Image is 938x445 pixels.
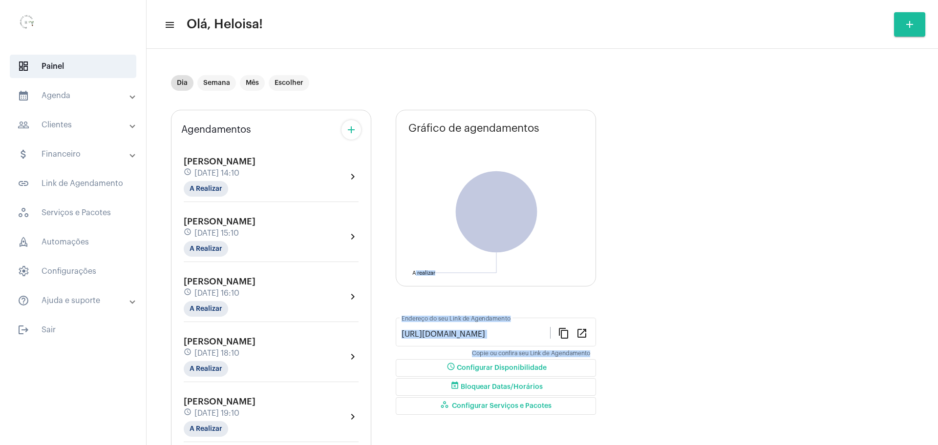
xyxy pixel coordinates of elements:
[194,229,239,238] span: [DATE] 15:10
[10,318,136,342] span: Sair
[10,172,136,195] span: Link de Agendamento
[347,231,359,243] mat-icon: chevron_right
[18,295,130,306] mat-panel-title: Ajuda e suporte
[345,124,357,136] mat-icon: add
[449,384,543,390] span: Bloquear Datas/Horários
[184,157,256,166] span: [PERSON_NAME]
[10,201,136,224] span: Serviços e Pacotes
[576,327,588,339] mat-icon: open_in_new
[347,171,359,182] mat-icon: chevron_right
[18,148,130,160] mat-panel-title: Financeiro
[184,337,256,346] span: [PERSON_NAME]
[10,230,136,254] span: Automações
[18,119,29,131] mat-icon: sidenav icon
[18,148,29,160] mat-icon: sidenav icon
[240,75,265,91] mat-chip: Mês
[402,330,550,339] input: Link
[184,301,228,317] mat-chip: A Realizar
[164,19,174,31] mat-icon: sidenav icon
[558,327,570,339] mat-icon: content_copy
[6,142,146,166] mat-expansion-panel-header: sidenav iconFinanceiro
[412,270,435,276] text: A realizar
[184,421,228,437] mat-chip: A Realizar
[18,324,29,336] mat-icon: sidenav icon
[6,289,146,312] mat-expansion-panel-header: sidenav iconAjuda e suporte
[8,5,47,44] img: 0d939d3e-dcd2-0964-4adc-7f8e0d1a206f.png
[396,378,596,396] button: Bloquear Datas/Horários
[184,361,228,377] mat-chip: A Realizar
[184,277,256,286] span: [PERSON_NAME]
[6,113,146,137] mat-expansion-panel-header: sidenav iconClientes
[184,288,192,299] mat-icon: schedule
[184,228,192,239] mat-icon: schedule
[184,397,256,406] span: [PERSON_NAME]
[18,119,130,131] mat-panel-title: Clientes
[194,409,239,418] span: [DATE] 19:10
[18,90,29,101] mat-icon: sidenav icon
[194,349,239,358] span: [DATE] 18:10
[904,19,916,30] mat-icon: add
[184,241,228,257] mat-chip: A Realizar
[184,348,192,359] mat-icon: schedule
[18,178,29,189] mat-icon: sidenav icon
[18,90,130,101] mat-panel-title: Agenda
[445,364,547,371] span: Configurar Disponibilidade
[184,168,192,179] mat-icon: schedule
[197,75,236,91] mat-chip: Semana
[347,411,359,423] mat-icon: chevron_right
[347,351,359,363] mat-icon: chevron_right
[440,400,452,412] mat-icon: workspaces_outlined
[347,291,359,303] mat-icon: chevron_right
[18,236,29,248] span: sidenav icon
[396,397,596,415] button: Configurar Serviços e Pacotes
[269,75,309,91] mat-chip: Escolher
[472,350,590,357] mat-hint: Copie ou confira seu Link de Agendamento
[184,408,192,419] mat-icon: schedule
[10,55,136,78] span: Painel
[187,17,263,32] span: Olá, Heloisa!
[6,84,146,107] mat-expansion-panel-header: sidenav iconAgenda
[18,295,29,306] mat-icon: sidenav icon
[449,381,461,393] mat-icon: event_busy
[194,289,239,298] span: [DATE] 16:10
[440,403,552,409] span: Configurar Serviços e Pacotes
[445,362,457,374] mat-icon: schedule
[396,359,596,377] button: Configurar Disponibilidade
[408,122,539,134] span: Gráfico de agendamentos
[18,265,29,277] span: sidenav icon
[10,260,136,283] span: Configurações
[18,61,29,72] span: sidenav icon
[184,181,228,197] mat-chip: A Realizar
[184,217,256,226] span: [PERSON_NAME]
[181,124,251,135] span: Agendamentos
[171,75,193,91] mat-chip: Dia
[18,207,29,219] span: sidenav icon
[194,169,239,178] span: [DATE] 14:10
